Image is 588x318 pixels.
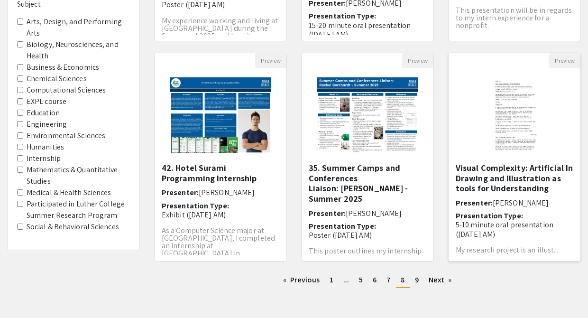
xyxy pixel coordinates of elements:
[343,275,349,285] span: ...
[456,198,573,207] h6: Presenter:
[309,231,426,240] p: Poster ([DATE] AM)
[448,53,581,262] div: Open Presentation <p><span style="color: rgb(34, 34, 34);">Visual&nbsp;Complexity:&nbsp;Artificia...
[456,163,573,194] h5: Visual Complexity: Artificial Intelligence, Drawing and Illustration as tools for Understanding
[27,16,130,39] label: Arts, Design, and Performing Arts
[424,273,457,287] a: Next page
[199,187,255,197] span: [PERSON_NAME]
[278,273,324,287] a: Previous page
[549,53,580,68] button: Preview
[456,7,573,29] p: This presentation will be in regards to my intern experience for a nonprofit.
[309,11,376,21] span: Presentation Type:
[309,247,426,278] p: This poster outlines my internship experience with the Luther College Summer Programming Office, ...
[307,68,427,163] img: <p>35. Summer Camps and Conferences Liaison:&nbsp;Rachel Borchardt - Summer 2025</p>
[309,209,426,218] h6: Presenter:
[154,273,581,288] ul: Pagination
[27,62,99,73] label: Business & Economics
[27,84,106,96] label: Computational Sciences
[162,201,229,211] span: Presentation Type:
[162,227,279,272] p: As a Computer Science major at [GEOGRAPHIC_DATA], I completed an internship at [GEOGRAPHIC_DATA] ...
[162,17,279,47] p: My experience working and living at [GEOGRAPHIC_DATA] during the Summer of 2025 and how it contri...
[162,163,279,183] h5: 42. Hotel Surami Programming Internship
[27,221,119,233] label: Social & Behavioral Sciences
[27,73,87,84] label: Chemical Sciences
[27,164,130,187] label: Mathematics & Quantitative Studies
[27,130,105,141] label: Environmental Sciences
[359,275,363,285] span: 5
[27,153,61,164] label: Internship
[456,211,523,221] span: Presentation Type:
[456,246,573,254] p: My research project is an illust...
[160,68,280,163] img: <p>42. Hotel Surami Programming Internship</p>
[162,210,279,219] p: Exhibit ([DATE] AM)
[476,68,553,163] img: <p><span style="color: rgb(34, 34, 34);">Visual&nbsp;Complexity:&nbsp;Artificial&nbsp;Intelligenc...
[7,275,40,311] iframe: Chat
[154,53,287,262] div: Open Presentation <p>42. Hotel Surami Programming Internship</p>
[301,53,434,262] div: Open Presentation <p>35. Summer Camps and Conferences Liaison:&nbsp;Rachel Borchardt - Summer 202...
[493,198,549,208] span: [PERSON_NAME]
[27,39,130,62] label: Biology, Neurosciences, and Health
[456,220,573,238] p: 5-10 minute oral presentation ([DATE] AM)
[346,208,402,218] span: [PERSON_NAME]
[27,107,60,119] label: Education
[27,198,130,221] label: Participated in Luther College Summer Research Program
[415,275,419,285] span: 9
[162,188,279,197] h6: Presenter:
[255,53,286,68] button: Preview
[27,96,66,107] label: EXPL course
[309,21,426,39] p: 15-20 minute oral presentation ([DATE] AM)
[401,275,404,285] span: 8
[373,275,377,285] span: 6
[27,187,111,198] label: Medical & Health Sciences
[309,163,426,204] h5: 35. Summer Camps and Conferences Liaison: [PERSON_NAME] - Summer 2025
[27,119,67,130] label: Engineering
[309,221,376,231] span: Presentation Type:
[386,275,391,285] span: 7
[402,53,433,68] button: Preview
[27,141,64,153] label: Humanities
[330,275,333,285] span: 1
